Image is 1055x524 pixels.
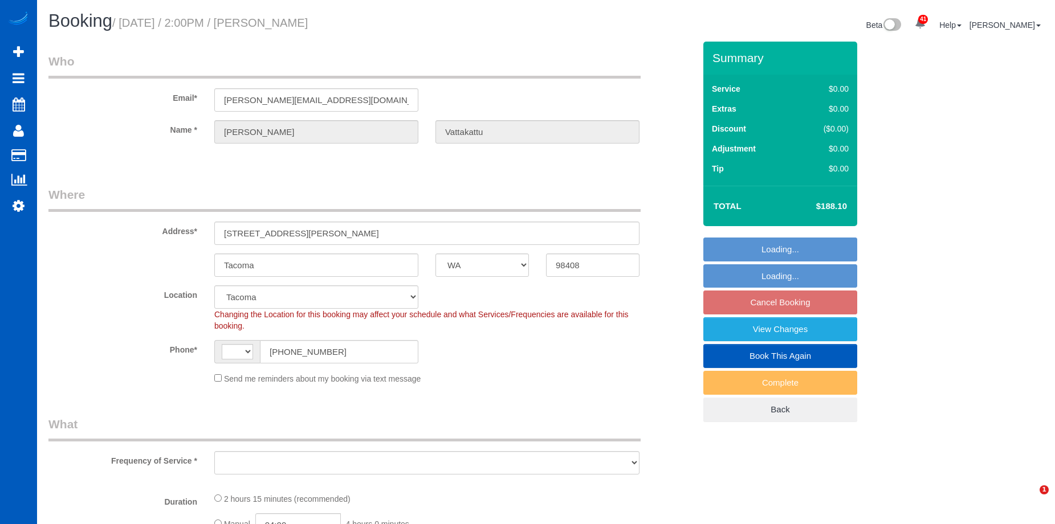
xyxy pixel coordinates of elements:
[40,88,206,104] label: Email*
[712,163,724,174] label: Tip
[48,186,641,212] legend: Where
[224,374,421,383] span: Send me reminders about my booking via text message
[40,222,206,237] label: Address*
[939,21,962,30] a: Help
[1040,485,1049,494] span: 1
[40,340,206,355] label: Phone*
[782,202,847,211] h4: $188.10
[214,253,418,277] input: City*
[48,416,641,441] legend: What
[714,201,742,211] strong: Total
[48,53,641,79] legend: Who
[214,88,418,112] input: Email*
[435,120,639,144] input: Last Name*
[40,451,206,466] label: Frequency of Service *
[214,120,418,144] input: First Name*
[112,17,308,29] small: / [DATE] / 2:00PM / [PERSON_NAME]
[800,83,849,95] div: $0.00
[712,123,746,134] label: Discount
[1016,485,1044,513] iframe: Intercom live chat
[882,18,901,33] img: New interface
[703,344,857,368] a: Book This Again
[866,21,902,30] a: Beta
[918,15,928,24] span: 41
[712,51,852,64] h3: Summary
[260,340,418,363] input: Phone*
[48,11,112,31] span: Booking
[909,11,931,36] a: 41
[970,21,1041,30] a: [PERSON_NAME]
[712,83,740,95] label: Service
[800,163,849,174] div: $0.00
[703,317,857,341] a: View Changes
[800,123,849,134] div: ($0.00)
[40,285,206,301] label: Location
[800,103,849,114] div: $0.00
[7,11,30,27] img: Automaid Logo
[546,253,639,277] input: Zip Code*
[40,492,206,507] label: Duration
[40,120,206,136] label: Name *
[703,398,857,421] a: Back
[214,310,629,330] span: Changing the Location for this booking may affect your schedule and what Services/Frequencies are...
[712,143,756,154] label: Adjustment
[224,494,351,503] span: 2 hours 15 minutes (recommended)
[712,103,736,114] label: Extras
[800,143,849,154] div: $0.00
